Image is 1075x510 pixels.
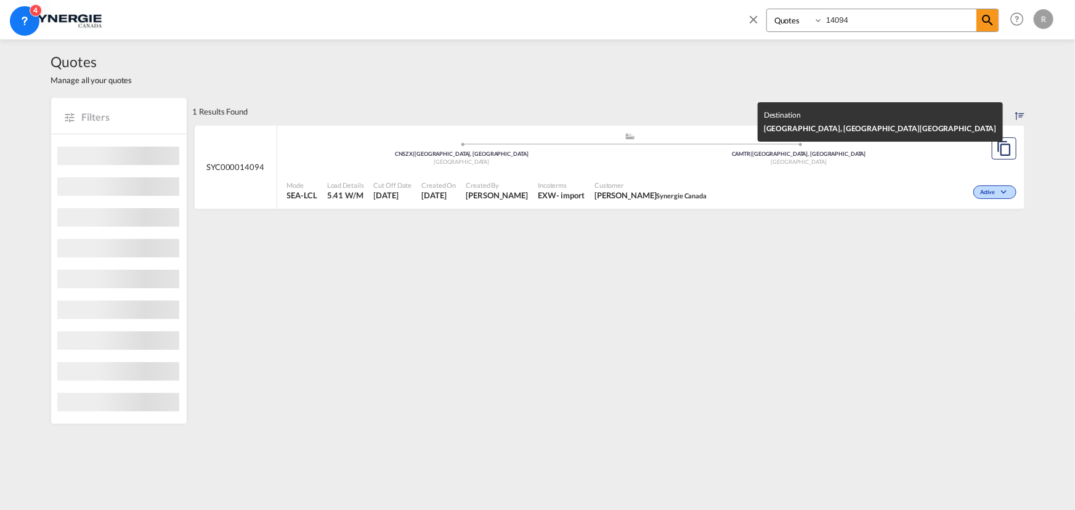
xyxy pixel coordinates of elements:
[466,180,528,190] span: Created By
[556,190,585,201] div: - import
[732,150,866,157] span: CAMTR [GEOGRAPHIC_DATA], [GEOGRAPHIC_DATA]
[657,192,707,200] span: Synergie Canada
[538,190,585,201] div: EXW import
[538,190,556,201] div: EXW
[374,180,412,190] span: Cut Off Date
[374,190,412,201] span: 15 Aug 2025
[18,6,102,33] img: 1f56c880d42311ef80fc7dca854c8e59.png
[1007,9,1028,30] span: Help
[51,52,132,71] span: Quotes
[997,141,1012,156] md-icon: assets/icons/custom/copyQuote.svg
[764,122,997,136] div: [GEOGRAPHIC_DATA], [GEOGRAPHIC_DATA]
[973,185,1016,199] div: Change Status Here
[82,110,174,124] span: Filters
[287,190,317,201] span: SEA-LCL
[1015,98,1024,125] div: Sort by: Created On
[823,9,976,31] input: Enter Quotation Number
[466,190,528,201] span: Rosa Ho
[594,180,707,190] span: Customer
[980,13,995,28] md-icon: icon-magnify
[1034,9,1053,29] div: R
[434,158,489,165] span: [GEOGRAPHIC_DATA]
[206,161,264,172] span: SYC000014094
[193,98,248,125] div: 1 Results Found
[771,158,827,165] span: [GEOGRAPHIC_DATA]
[747,12,760,26] md-icon: icon-close
[980,188,998,197] span: Active
[287,180,317,190] span: Mode
[395,150,529,157] span: CNSZX [GEOGRAPHIC_DATA], [GEOGRAPHIC_DATA]
[1007,9,1034,31] div: Help
[195,126,1024,209] div: SYC000014094 assets/icons/custom/ship-fill.svgassets/icons/custom/roll-o-plane.svgOriginShenzhen,...
[992,137,1016,160] button: Copy Quote
[51,75,132,86] span: Manage all your quotes
[421,190,456,201] span: 15 Aug 2025
[764,108,997,122] div: Destination
[594,190,707,201] span: Marie Anick Fortin Synergie Canada
[623,133,638,139] md-icon: assets/icons/custom/ship-fill.svg
[413,150,415,157] span: |
[327,190,363,200] span: 5.41 W/M
[976,9,999,31] span: icon-magnify
[327,180,364,190] span: Load Details
[747,9,766,38] span: icon-close
[538,180,585,190] span: Incoterms
[999,189,1013,196] md-icon: icon-chevron-down
[750,150,752,157] span: |
[920,124,996,133] span: [GEOGRAPHIC_DATA]
[421,180,456,190] span: Created On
